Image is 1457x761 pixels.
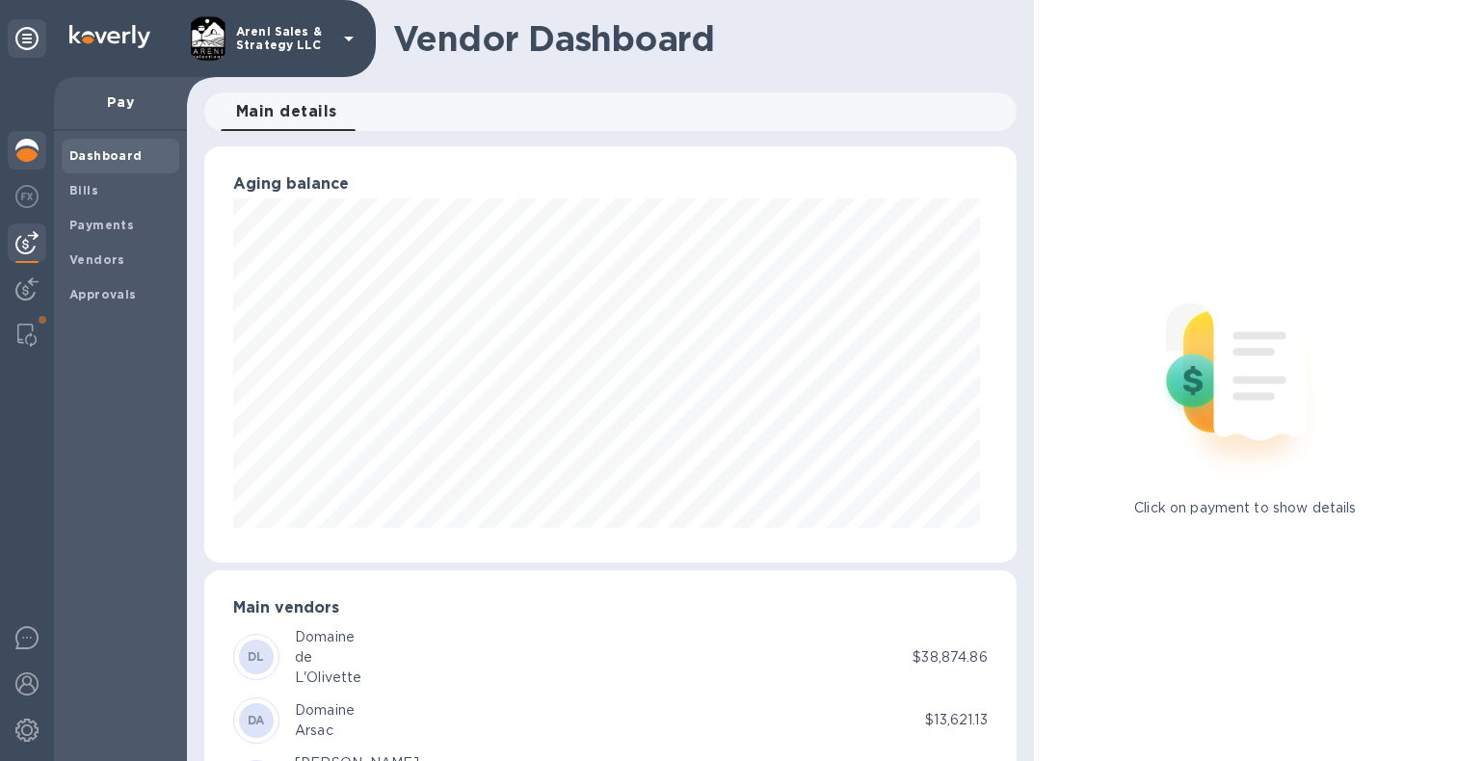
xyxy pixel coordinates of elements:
b: Bills [69,183,98,197]
b: DA [248,713,265,727]
p: $13,621.13 [925,710,987,730]
p: Areni Sales & Strategy LLC [236,25,332,52]
img: Logo [69,25,150,48]
h3: Aging balance [233,175,988,194]
p: $38,874.86 [913,647,987,668]
div: de [295,647,361,668]
b: Approvals [69,287,137,302]
h3: Main vendors [233,599,988,617]
b: Vendors [69,252,125,267]
div: Domaine [295,627,361,647]
div: Domaine [295,700,355,721]
b: DL [248,649,265,664]
span: Main details [236,98,337,125]
p: Pay [69,92,172,112]
b: Payments [69,218,134,232]
div: Arsac [295,721,355,741]
p: Click on payment to show details [1134,498,1356,518]
img: Foreign exchange [15,185,39,208]
div: L'Olivette [295,668,361,688]
h1: Vendor Dashboard [393,18,1003,59]
div: Unpin categories [8,19,46,58]
b: Dashboard [69,148,143,163]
